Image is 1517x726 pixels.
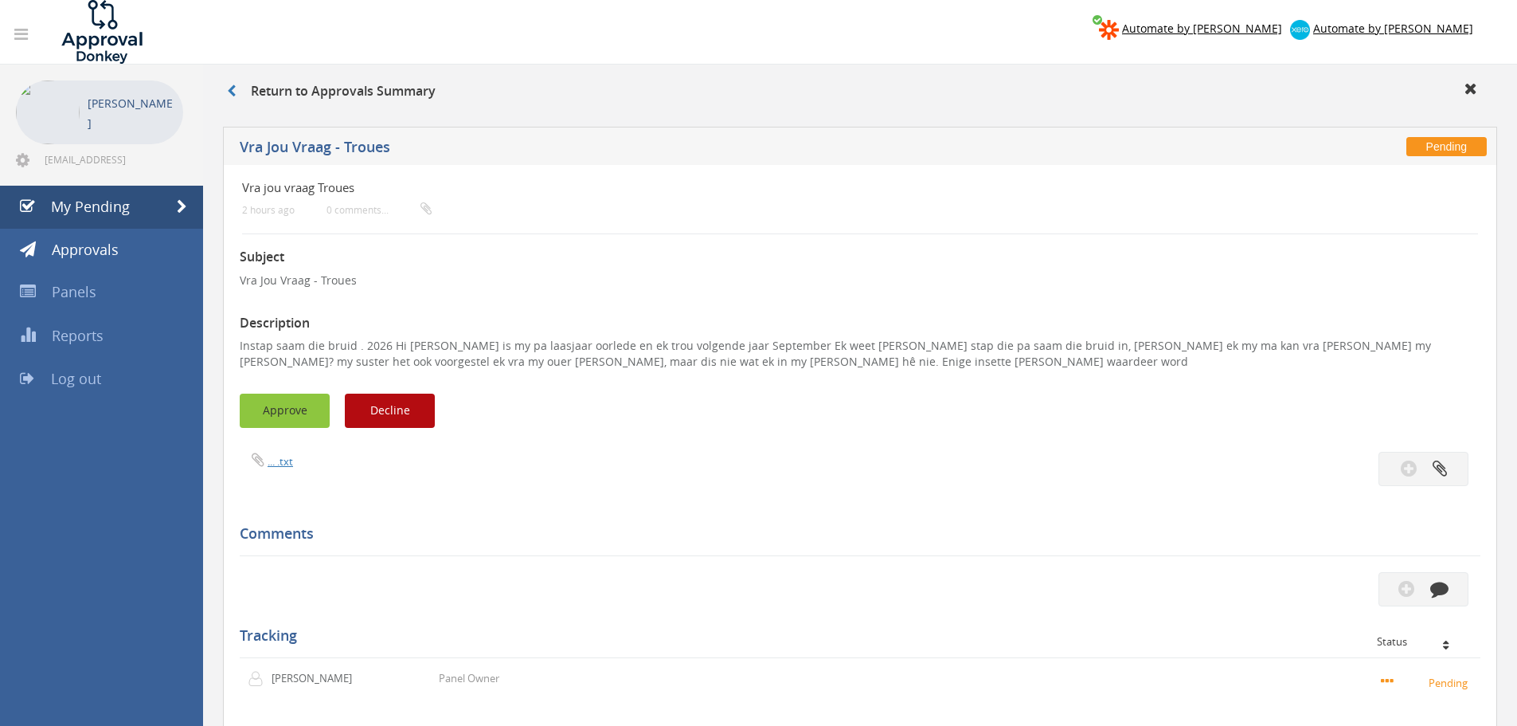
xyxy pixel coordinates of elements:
button: Decline [345,394,435,428]
span: Automate by [PERSON_NAME] [1313,21,1473,36]
small: 2 hours ago [242,204,295,216]
span: Log out [51,369,101,388]
small: 0 comments... [326,204,432,216]
img: xero-logo.png [1290,20,1310,40]
img: zapier-logomark.png [1099,20,1119,40]
p: Panel Owner [439,671,499,686]
small: Pending [1381,673,1472,691]
h3: Description [240,316,1480,331]
h3: Subject [240,250,1480,265]
a: ... .txt [268,454,293,469]
p: [PERSON_NAME] [88,93,175,133]
img: user-icon.png [248,671,272,687]
h5: Comments [240,526,1468,542]
span: My Pending [51,197,130,216]
span: Approvals [52,240,119,259]
h3: Return to Approvals Summary [227,84,436,99]
p: [PERSON_NAME] [272,671,363,686]
button: Approve [240,394,330,428]
span: Reports [52,326,104,345]
p: Instap saam die bruid . 2026 Hi [PERSON_NAME] is my pa laasjaar oorlede en ek trou volgende jaar ... [240,338,1480,370]
div: Status [1377,636,1468,647]
span: [EMAIL_ADDRESS][DOMAIN_NAME] [45,153,180,166]
span: Pending [1406,137,1487,156]
span: Automate by [PERSON_NAME] [1122,21,1282,36]
span: Panels [52,282,96,301]
h4: Vra jou vraag Troues [242,181,1272,194]
h5: Tracking [240,628,1468,644]
p: Vra Jou Vraag - Troues [240,273,1480,288]
h5: Vra Jou Vraag - Troues [240,139,1111,159]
